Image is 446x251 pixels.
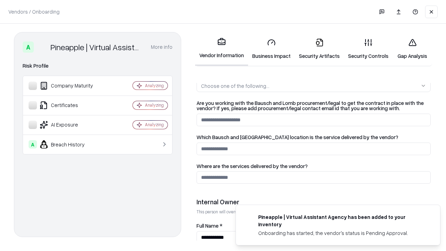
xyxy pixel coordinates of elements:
[29,140,37,149] div: A
[195,32,248,66] a: Vendor Information
[197,223,431,228] label: Full Name *
[37,41,48,53] img: Pineapple | Virtual Assistant Agency
[248,33,295,65] a: Business Impact
[8,8,60,15] p: Vendors / Onboarding
[23,62,172,70] div: Risk Profile
[51,41,143,53] div: Pineapple | Virtual Assistant Agency
[29,82,112,90] div: Company Maturity
[197,163,431,169] label: Where are the services delivered by the vendor?
[29,101,112,109] div: Certificates
[197,135,431,140] label: Which Bausch and [GEOGRAPHIC_DATA] location is the service delivered by the vendor?
[258,229,423,237] div: Onboarding has started, the vendor's status is Pending Approval.
[197,100,431,111] label: Are you working with the Bausch and Lomb procurement/legal to get the contract in place with the ...
[197,209,431,215] p: This person will oversee the vendor relationship and coordinate any required assessments or appro...
[344,33,393,65] a: Security Controls
[244,213,253,222] img: trypineapple.com
[145,102,164,108] div: Analyzing
[23,41,34,53] div: A
[145,122,164,128] div: Analyzing
[29,140,112,149] div: Breach History
[151,41,172,53] button: More info
[29,121,112,129] div: AI Exposure
[295,33,344,65] a: Security Artifacts
[197,79,431,92] button: Choose one of the following...
[393,33,432,65] a: Gap Analysis
[258,213,423,228] div: Pineapple | Virtual Assistant Agency has been added to your inventory
[197,198,431,206] div: Internal Owner
[145,83,164,89] div: Analyzing
[201,82,269,90] div: Choose one of the following...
